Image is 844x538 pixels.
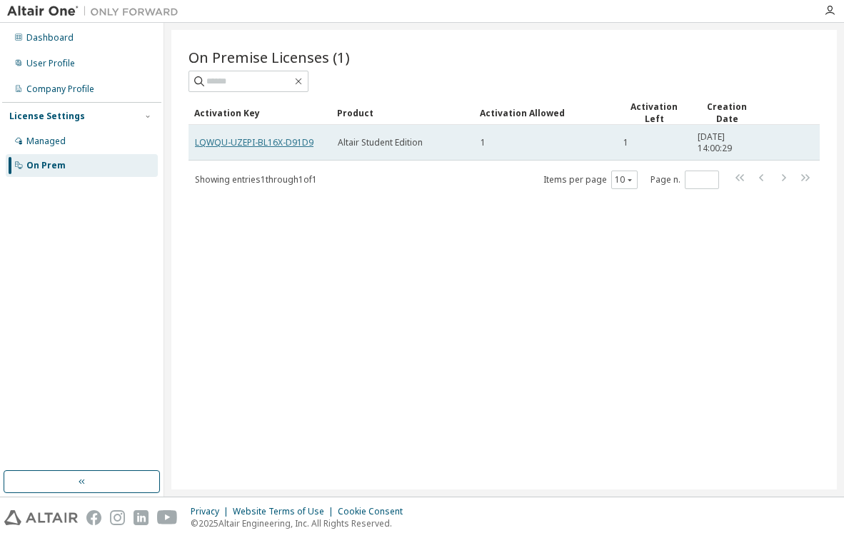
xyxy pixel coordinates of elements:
[191,506,233,517] div: Privacy
[195,173,317,186] span: Showing entries 1 through 1 of 1
[26,32,74,44] div: Dashboard
[698,131,756,154] span: [DATE] 14:00:29
[697,101,757,125] div: Creation Date
[26,83,94,95] div: Company Profile
[157,510,178,525] img: youtube.svg
[26,136,66,147] div: Managed
[195,136,313,148] a: LQWQU-UZEPI-BL16X-D91D9
[191,517,411,529] p: © 2025 Altair Engineering, Inc. All Rights Reserved.
[650,171,719,189] span: Page n.
[134,510,149,525] img: linkedin.svg
[543,171,638,189] span: Items per page
[623,101,685,125] div: Activation Left
[338,506,411,517] div: Cookie Consent
[7,4,186,19] img: Altair One
[615,174,634,186] button: 10
[233,506,338,517] div: Website Terms of Use
[86,510,101,525] img: facebook.svg
[26,160,66,171] div: On Prem
[26,58,75,69] div: User Profile
[338,137,423,148] span: Altair Student Edition
[9,111,85,122] div: License Settings
[189,47,350,67] span: On Premise Licenses (1)
[623,137,628,148] span: 1
[4,510,78,525] img: altair_logo.svg
[110,510,125,525] img: instagram.svg
[194,101,326,124] div: Activation Key
[337,101,468,124] div: Product
[480,101,611,124] div: Activation Allowed
[481,137,486,148] span: 1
